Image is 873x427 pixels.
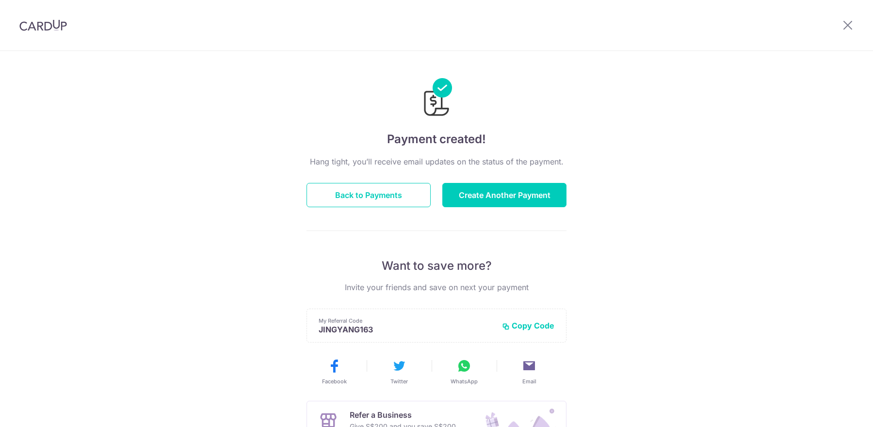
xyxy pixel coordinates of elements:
button: Copy Code [502,321,554,330]
p: Want to save more? [307,258,566,274]
img: CardUp [19,19,67,31]
button: Back to Payments [307,183,431,207]
span: WhatsApp [451,378,478,385]
button: Create Another Payment [442,183,566,207]
button: Twitter [371,358,428,385]
h4: Payment created! [307,131,566,148]
button: Facebook [306,358,363,385]
p: My Referral Code [319,317,494,325]
span: Twitter [390,378,408,385]
span: Email [522,378,536,385]
span: Facebook [322,378,347,385]
p: Refer a Business [350,409,456,421]
p: Invite your friends and save on next your payment [307,281,566,293]
p: JINGYANG163 [319,325,494,334]
button: WhatsApp [436,358,493,385]
img: Payments [421,78,452,119]
button: Email [501,358,558,385]
p: Hang tight, you’ll receive email updates on the status of the payment. [307,156,566,167]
